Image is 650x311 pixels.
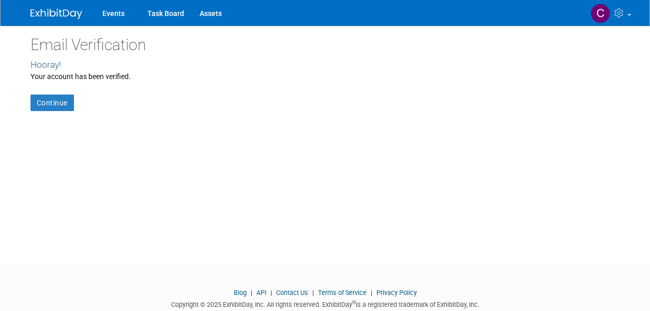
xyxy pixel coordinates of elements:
img: CLAUDIA ELENA Fernandez [591,4,610,23]
a: Contact Us [276,289,308,297]
a: Continue [31,95,74,111]
div: Hooray! [31,58,620,71]
span: | [268,289,275,297]
a: API [256,289,266,297]
h2: Email Verification [31,36,620,53]
sup: ® [352,300,356,305]
span: | [310,289,316,297]
img: ExhibitDay [31,9,82,19]
span: | [248,289,255,297]
div: Your account has been verified. [31,71,620,82]
a: Terms of Service [318,289,367,297]
a: Blog [234,289,247,297]
a: Privacy Policy [376,289,417,297]
span: | [368,289,375,297]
